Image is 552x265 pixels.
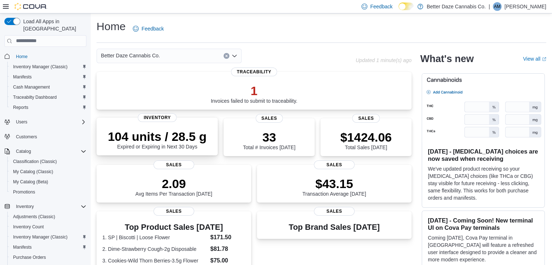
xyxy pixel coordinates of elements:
div: Total # Invoices [DATE] [243,130,295,150]
button: Cash Management [7,82,89,92]
p: 1 [211,83,298,98]
h3: Top Product Sales [DATE] [102,223,245,232]
button: Adjustments (Classic) [7,212,89,222]
button: Promotions [7,187,89,197]
button: Users [1,117,89,127]
span: Manifests [10,73,86,81]
a: My Catalog (Classic) [10,167,56,176]
span: Users [13,118,86,126]
span: Inventory Count [13,224,44,230]
span: Home [13,52,86,61]
button: Traceabilty Dashboard [7,92,89,102]
span: Adjustments (Classic) [13,214,55,220]
a: Feedback [130,21,167,36]
span: Customers [13,132,86,141]
p: 33 [243,130,295,144]
h1: Home [97,19,126,34]
span: Catalog [16,148,31,154]
span: Reports [13,105,28,110]
span: Cash Management [10,83,86,91]
h3: Top Brand Sales [DATE] [289,223,380,232]
a: Inventory Manager (Classic) [10,62,70,71]
span: Load All Apps in [GEOGRAPHIC_DATA] [20,18,86,32]
span: Traceability [231,68,277,76]
span: Classification (Classic) [13,159,57,164]
span: Inventory Count [10,223,86,231]
a: Home [13,52,30,61]
p: We've updated product receiving so your [MEDICAL_DATA] choices (like THCa or CBG) stay visible fo... [428,165,539,201]
button: My Catalog (Beta) [7,177,89,187]
a: Inventory Count [10,223,47,231]
a: Customers [13,132,40,141]
dd: $75.00 [210,256,245,265]
span: Cash Management [13,84,50,90]
span: Home [16,54,28,60]
a: Purchase Orders [10,253,49,262]
a: Cash Management [10,83,53,91]
a: Classification (Classic) [10,157,60,166]
span: Manifests [13,74,32,80]
span: Promotions [13,189,35,195]
button: Purchase Orders [7,252,89,262]
svg: External link [542,57,546,61]
span: Inventory [16,204,34,209]
input: Dark Mode [398,3,414,10]
a: Promotions [10,188,38,196]
a: Manifests [10,73,34,81]
div: Total Sales [DATE] [340,130,392,150]
span: Traceabilty Dashboard [10,93,86,102]
span: Customers [16,134,37,140]
p: 104 units / 28.5 g [108,129,207,144]
button: Catalog [1,146,89,156]
div: Andy Moreno [493,2,502,11]
h3: [DATE] - Coming Soon! New terminal UI on Cova Pay terminals [428,217,539,231]
p: $43.15 [302,176,366,191]
dd: $81.78 [210,245,245,253]
a: Inventory Manager (Classic) [10,233,70,241]
span: Inventory [138,113,177,122]
button: Classification (Classic) [7,156,89,167]
p: | [488,2,490,11]
span: Purchase Orders [13,254,46,260]
dt: 1. SP | Biscotti | Loose Flower [102,234,207,241]
div: Transaction Average [DATE] [302,176,366,197]
span: Better Daze Cannabis Co. [101,51,160,60]
button: My Catalog (Classic) [7,167,89,177]
a: Traceabilty Dashboard [10,93,60,102]
a: Adjustments (Classic) [10,212,58,221]
span: Manifests [10,243,86,252]
div: Avg Items Per Transaction [DATE] [135,176,212,197]
span: Sales [154,160,194,169]
p: Updated 1 minute(s) ago [356,57,412,63]
span: Catalog [13,147,86,156]
span: Inventory Manager (Classic) [13,234,68,240]
span: Feedback [142,25,164,32]
h3: [DATE] - [MEDICAL_DATA] choices are now saved when receiving [428,148,539,162]
button: Inventory [13,202,37,211]
span: Sales [352,114,380,123]
p: Better Daze Cannabis Co. [427,2,486,11]
button: Manifests [7,72,89,82]
span: Purchase Orders [10,253,86,262]
span: Inventory [13,202,86,211]
dt: 2. Dime-Strawberry Cough-2g Disposable [102,245,207,253]
button: Reports [7,102,89,113]
span: Sales [154,207,194,216]
button: Inventory [1,201,89,212]
span: Manifests [13,244,32,250]
span: Feedback [370,3,392,10]
dd: $171.50 [210,233,245,242]
img: Cova [15,3,47,10]
span: Promotions [10,188,86,196]
button: Catalog [13,147,34,156]
span: Inventory Manager (Classic) [13,64,68,70]
p: Coming [DATE], Cova Pay terminal in [GEOGRAPHIC_DATA] will feature a refreshed user interface des... [428,234,539,263]
span: Users [16,119,27,125]
button: Customers [1,131,89,142]
button: Home [1,51,89,62]
a: Manifests [10,243,34,252]
button: Inventory Count [7,222,89,232]
p: [PERSON_NAME] [504,2,546,11]
button: Inventory Manager (Classic) [7,232,89,242]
